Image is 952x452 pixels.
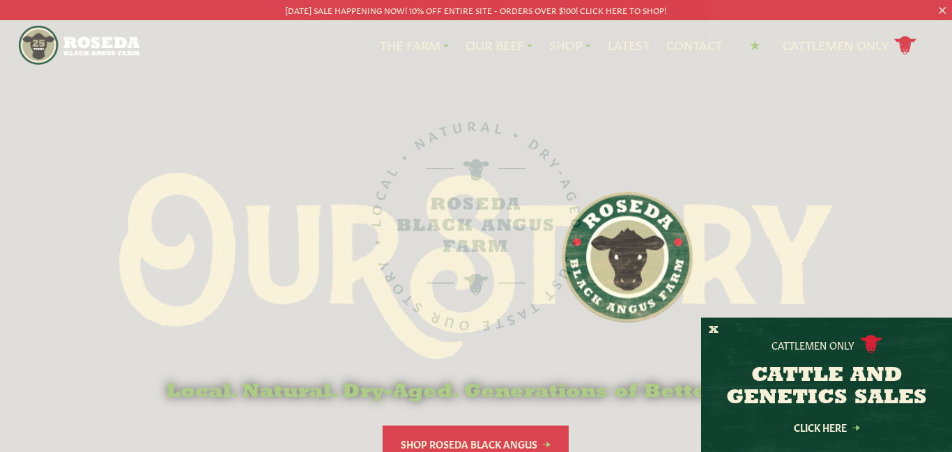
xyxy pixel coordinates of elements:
[119,173,833,359] img: Roseda Black Aangus Farm
[119,382,833,403] h6: Local. Natural. Dry-Aged. Generations of Better Beef.
[719,365,935,410] h3: CATTLE AND GENETICS SALES
[47,3,904,17] p: [DATE] SALE HAPPENING NOW! 10% OFF ENTIRE SITE - ORDERS OVER $100! CLICK HERE TO SHOP!
[764,423,889,432] a: Click Here
[783,33,916,58] a: Cattlemen Only
[666,36,722,54] a: Contact
[466,36,532,54] a: Our Beef
[380,36,449,54] a: The Farm
[19,20,932,70] nav: Main Navigation
[709,323,719,338] button: X
[549,36,591,54] a: Shop
[771,338,854,352] p: Cattlemen Only
[608,36,650,54] a: Latest
[860,335,882,354] img: cattle-icon.svg
[19,26,139,65] img: https://roseda.com/wp-content/uploads/2021/05/roseda-25-header.png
